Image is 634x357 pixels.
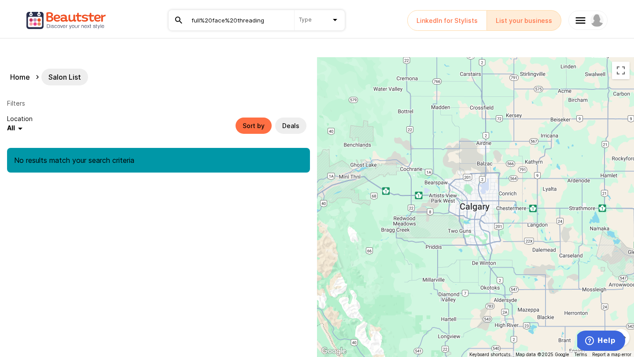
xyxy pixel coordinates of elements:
img: Google [319,346,348,357]
div: No results match your search criteria [7,148,310,173]
button: Toggle fullscreen view [612,62,630,79]
div: Salon List [41,69,88,85]
a: Open this area in Google Maps (opens a new window) [319,346,348,357]
iframe: Opens a widget where you can chat to one of our agents [577,331,625,353]
div: Sort by [236,118,272,134]
a: LinkedIn for Stylists [407,10,487,31]
img: Beautster [590,14,604,27]
span: All [7,123,15,134]
span: Type [299,16,312,24]
img: Beautster [26,7,106,33]
button: Map camera controls [612,329,630,346]
a: Home [7,68,33,86]
div: Deals [275,118,306,134]
a: Beautster [568,11,608,30]
span: Location [7,114,33,123]
a: Terms (opens in new tab) [574,352,587,357]
input: Search service or salon or stylist [191,15,289,25]
a: Report a map error [592,352,631,357]
a: List your business [487,10,561,31]
p: Filters [7,99,310,108]
span: Map data ©2025 Google [516,352,569,357]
